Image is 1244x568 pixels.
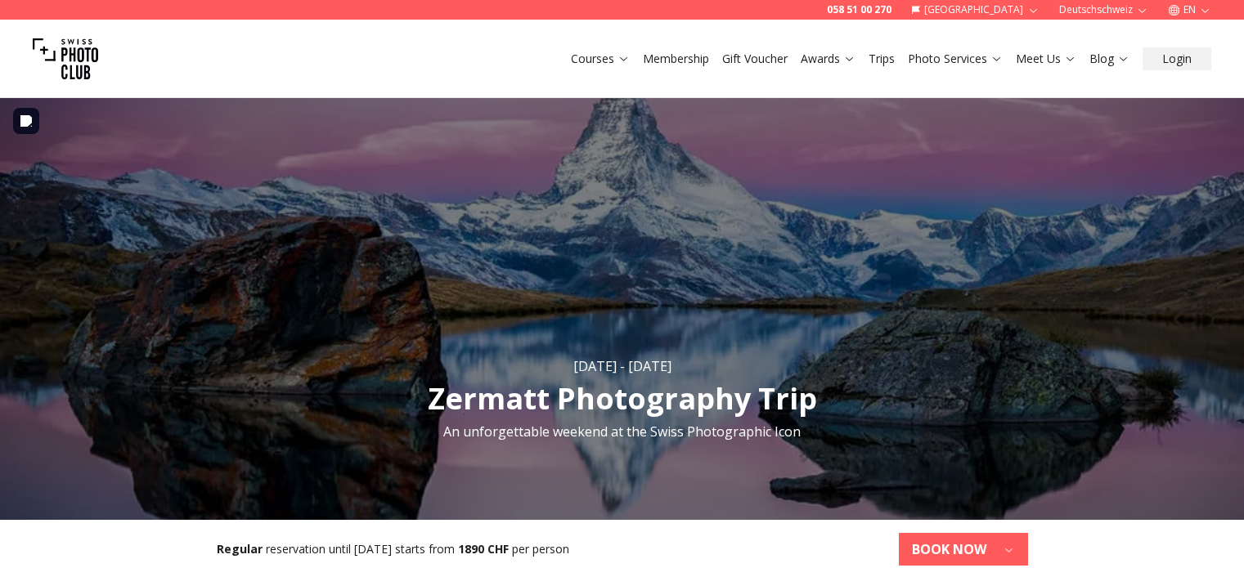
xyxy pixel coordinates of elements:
[862,47,901,70] button: Trips
[428,382,817,415] h1: Zermatt Photography Trip
[564,47,636,70] button: Courses
[912,539,986,559] b: BOOK NOW
[901,47,1009,70] button: Photo Services
[512,541,569,557] span: per person
[33,26,98,92] img: Swiss photo club
[1089,51,1129,67] a: Blog
[217,541,263,557] b: Regular
[458,541,509,557] b: 1890 CHF
[1016,51,1076,67] a: Meet Us
[801,51,856,67] a: Awards
[827,3,891,16] a: 058 51 00 270
[571,51,630,67] a: Courses
[1009,47,1083,70] button: Meet Us
[636,47,716,70] button: Membership
[266,541,455,557] span: reservation until [DATE] starts from
[869,51,895,67] a: Trips
[899,533,1028,566] button: BOOK NOW
[1083,47,1136,70] button: Blog
[716,47,794,70] button: Gift Voucher
[722,51,788,67] a: Gift Voucher
[908,51,1003,67] a: Photo Services
[643,51,709,67] a: Membership
[794,47,862,70] button: Awards
[1143,47,1211,70] button: Login
[573,356,671,376] div: [DATE] - [DATE]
